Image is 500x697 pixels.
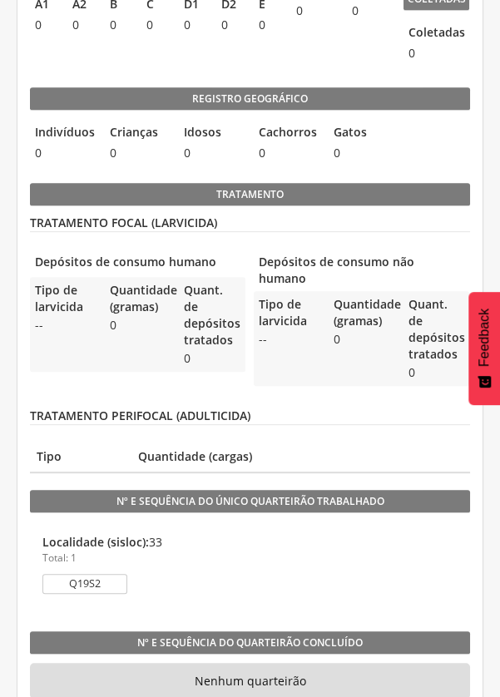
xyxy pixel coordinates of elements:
legend: Depósitos de consumo não humano [254,254,469,287]
legend: TRATAMENTO FOCAL (LARVICIDA) [30,215,470,232]
span: 0 [30,145,97,161]
legend: Tipo de larvicida [254,296,320,329]
legend: Gatos [329,124,395,143]
span: 0 [105,145,171,161]
legend: Tipo de larvicida [30,282,97,315]
span: 0 [105,17,134,33]
span: 0 [141,17,171,33]
div: 33 [42,534,458,565]
legend: Quant. de depósitos tratados [403,296,470,363]
span: 0 [67,17,97,33]
legend: Registro geográfico [30,87,470,111]
p: Total: 1 [42,551,458,565]
strong: Localidade (sisloc): [42,534,149,550]
th: Quantidade (cargas) [131,442,470,472]
legend: Idosos [179,124,245,143]
legend: TRATAMENTO PERIFOCAL (ADULTICIDA) [30,408,470,425]
span: 0 [105,317,171,334]
span: 0 [30,17,59,33]
span: 0 [291,2,339,19]
span: 0 [347,2,394,19]
legend: Indivíduos [30,124,97,143]
legend: Quantidade (gramas) [329,296,395,329]
span: 0 [216,17,245,33]
span: 0 [403,45,413,62]
legend: Nº e sequência do único quarteirão trabalhado [30,490,470,513]
span: 0 [403,364,470,381]
span: 0 [179,145,245,161]
legend: Coletadas [403,24,413,43]
legend: Cachorros [254,124,320,143]
span: 0 [254,17,283,33]
legend: Nº e sequência do quarteirão concluído [30,631,470,655]
span: 0 [254,145,320,161]
div: Q19S2 [42,574,127,594]
button: Feedback - Mostrar pesquisa [468,292,500,405]
span: 0 [329,145,395,161]
legend: Crianças [105,124,171,143]
legend: Quant. de depósitos tratados [179,282,245,348]
legend: Depósitos de consumo humano [30,254,245,273]
span: 0 [179,350,245,367]
legend: Tratamento [30,183,470,206]
span: Feedback [477,309,492,367]
th: Tipo [30,442,131,472]
span: -- [30,317,97,334]
span: 0 [329,331,395,348]
span: -- [254,331,320,348]
span: 0 [179,17,208,33]
legend: Quantidade (gramas) [105,282,171,315]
